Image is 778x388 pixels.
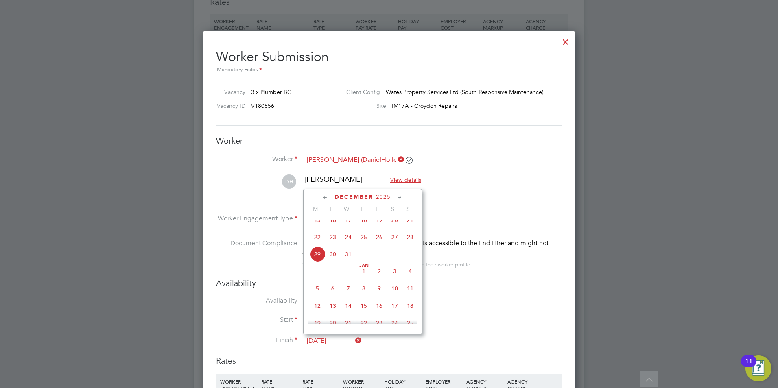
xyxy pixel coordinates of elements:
span: 15 [356,298,372,314]
span: 18 [356,212,372,228]
span: 8 [356,281,372,296]
span: 15 [310,212,325,228]
span: 25 [402,315,418,331]
span: DH [282,174,296,189]
span: 10 [387,281,402,296]
span: 24 [387,315,402,331]
span: S [385,205,400,213]
span: 5 [310,281,325,296]
span: 21 [341,315,356,331]
span: IM17A - Croydon Repairs [392,102,457,109]
span: 30 [325,246,341,262]
span: 28 [402,229,418,245]
span: 27 [387,229,402,245]
label: Document Compliance [216,238,297,268]
span: 23 [325,229,341,245]
span: 21 [402,212,418,228]
span: 6 [325,281,341,296]
span: 22 [310,229,325,245]
span: 16 [372,298,387,314]
h3: Worker [216,135,562,146]
div: This worker has no Compliance Documents accessible to the End Hirer and might not qualify for thi... [302,238,562,258]
span: 24 [341,229,356,245]
button: Open Resource Center, 11 new notifications [745,355,771,381]
div: Mandatory Fields [216,65,562,74]
label: Start [216,316,297,324]
span: 25 [356,229,372,245]
span: 2 [372,264,387,279]
span: 13 [325,298,341,314]
span: 11 [402,281,418,296]
input: Select one [304,335,362,347]
span: M [308,205,323,213]
h3: Availability [216,278,562,288]
span: 22 [356,315,372,331]
span: S [400,205,416,213]
span: 3 x Plumber BC [251,88,291,96]
span: V180556 [251,102,274,109]
span: 19 [310,315,325,331]
label: Vacancy ID [213,102,245,109]
span: 19 [372,212,387,228]
h3: Rates [216,355,562,366]
div: 11 [745,361,752,372]
span: 31 [341,246,356,262]
span: 4 [402,264,418,279]
span: 18 [402,298,418,314]
span: 26 [372,229,387,245]
div: You can edit access to this worker’s documents from their worker profile. [302,260,472,270]
span: 17 [387,298,402,314]
span: T [323,205,339,213]
span: 7 [341,281,356,296]
span: 17 [341,212,356,228]
span: Wates Property Services Ltd (South Responsive Maintenance) [386,88,544,96]
label: Availability [216,296,297,305]
label: Worker [216,155,297,163]
span: W [339,205,354,213]
label: Finish [216,336,297,344]
span: T [354,205,369,213]
label: Vacancy [213,88,245,96]
label: Client Config [340,88,380,96]
span: Jan [356,264,372,268]
input: Search for... [304,154,404,166]
span: 2025 [376,194,391,201]
span: [PERSON_NAME] [304,174,363,184]
span: 20 [387,212,402,228]
span: 14 [341,298,356,314]
span: F [369,205,385,213]
span: 12 [310,298,325,314]
span: 9 [372,281,387,296]
label: Site [340,102,386,109]
span: 23 [372,315,387,331]
h2: Worker Submission [216,42,562,74]
span: 20 [325,315,341,331]
span: 3 [387,264,402,279]
span: 1 [356,264,372,279]
label: Worker Engagement Type [216,214,297,223]
span: View details [390,176,421,183]
span: 29 [310,246,325,262]
span: December [334,194,373,201]
span: 16 [325,212,341,228]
